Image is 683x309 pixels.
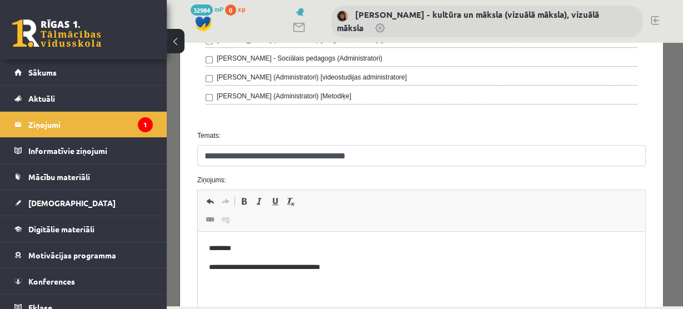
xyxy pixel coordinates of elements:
span: Mācību materiāli [28,172,90,182]
a: Digitālie materiāli [14,216,153,242]
a: 32984 mP [191,4,223,13]
a: Noņemt stilus [116,151,132,166]
a: [DEMOGRAPHIC_DATA] [14,190,153,216]
a: Motivācijas programma [14,242,153,268]
a: Konferences [14,268,153,294]
label: Temats: [22,88,487,98]
span: mP [215,4,223,13]
span: 32984 [191,4,213,16]
span: Konferences [28,276,75,286]
a: [PERSON_NAME] - kultūra un māksla (vizuālā māksla), vizuālā māksla [337,9,599,33]
a: Saite (vadīšanas taustiņš+K) [36,170,51,184]
legend: Informatīvie ziņojumi [28,138,153,163]
a: Atsaistīt [51,170,67,184]
a: Slīpraksts (vadīšanas taustiņš+I) [85,151,101,166]
span: Motivācijas programma [28,250,116,260]
span: xp [238,4,245,13]
a: Rīgas 1. Tālmācības vidusskola [12,19,101,47]
a: Ziņojumi1 [14,112,153,137]
a: Informatīvie ziņojumi [14,138,153,163]
span: 0 [225,4,236,16]
label: [PERSON_NAME] (Administratori) [Metodiķe] [50,48,185,58]
i: 1 [138,117,153,132]
label: [PERSON_NAME] - Sociālais pedagogs (Administratori) [50,11,216,21]
span: Sākums [28,67,57,77]
label: [PERSON_NAME] (Administratori) [videostudijas administratore] [50,29,240,39]
a: Sākums [14,59,153,85]
img: Ilze Kolka - kultūra un māksla (vizuālā māksla), vizuālā māksla [337,11,348,22]
a: Atkārtot (vadīšanas taustiņš+Y) [51,151,67,166]
a: Aktuāli [14,86,153,111]
a: Atcelt (vadīšanas taustiņš+Z) [36,151,51,166]
span: Aktuāli [28,93,55,103]
a: Mācību materiāli [14,164,153,190]
iframe: Bagātinātā teksta redaktors, wiswyg-editor-47363839584600-1756302051-80 [31,189,478,300]
a: Pasvītrojums (vadīšanas taustiņš+U) [101,151,116,166]
label: Ziņojums: [22,132,487,142]
a: Treknraksts (vadīšanas taustiņš+B) [69,151,85,166]
span: Digitālie materiāli [28,224,94,234]
legend: Ziņojumi [28,112,153,137]
a: 0 xp [225,4,251,13]
span: [DEMOGRAPHIC_DATA] [28,198,116,208]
